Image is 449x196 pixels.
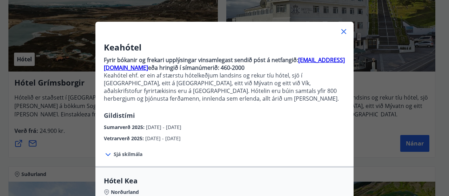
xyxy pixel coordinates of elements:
[104,72,345,102] p: Keahótel ehf. er ein af stærstu hótelkeðjum landsins og rekur tíu hótel, sjö í [GEOGRAPHIC_DATA],...
[104,41,345,53] h3: Keahótel
[104,56,298,64] strong: Fyrir bókanir og frekari upplýsingar vinsamlegast sendið póst á netfangið:
[104,124,146,130] span: Sumarverð 2025 :
[148,64,244,72] strong: eða hringið í símanúmerið: 460-2000
[114,151,142,158] span: Sjá skilmála
[145,135,181,142] span: [DATE] - [DATE]
[104,56,345,72] a: [EMAIL_ADDRESS][DOMAIN_NAME]
[104,135,145,142] span: Vetrarverð 2025 :
[104,111,135,120] span: Gildistími
[146,124,181,130] span: [DATE] - [DATE]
